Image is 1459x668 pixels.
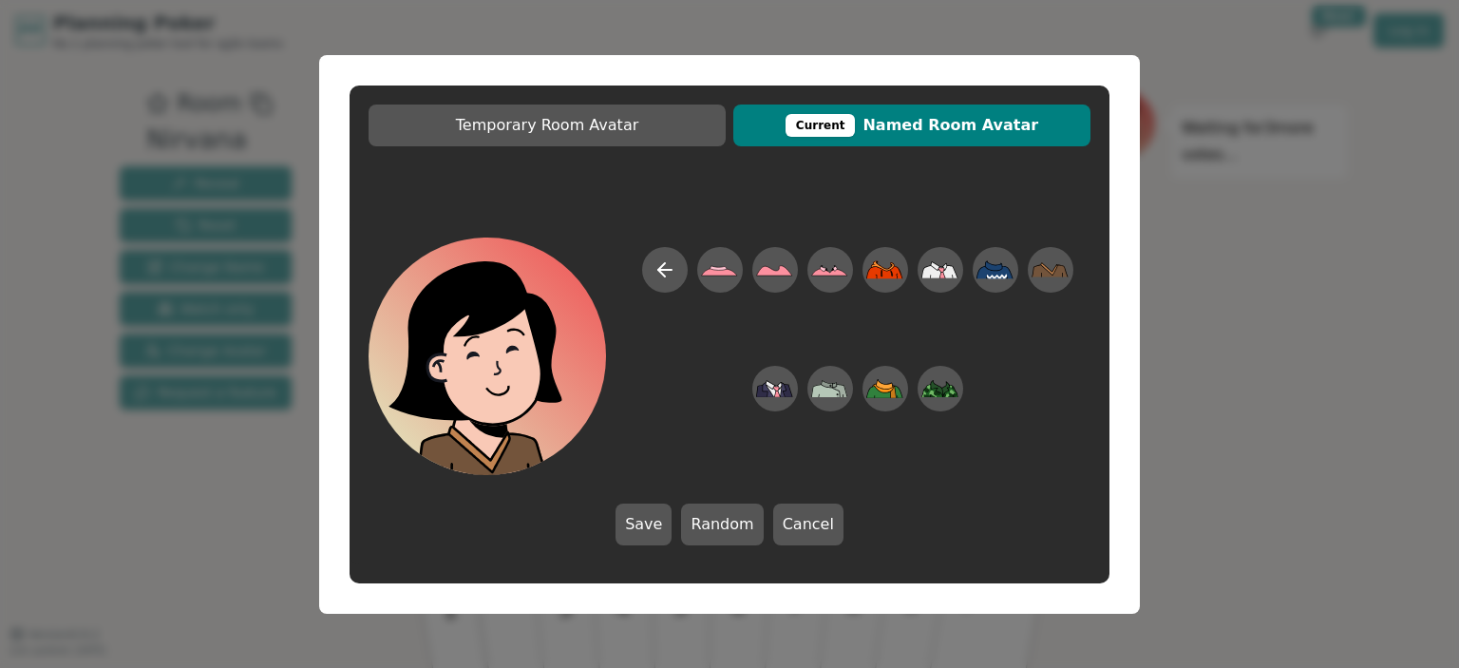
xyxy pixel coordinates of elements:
[681,504,763,545] button: Random
[743,114,1081,137] span: Named Room Avatar
[773,504,843,545] button: Cancel
[733,105,1090,146] button: CurrentNamed Room Avatar
[786,114,856,137] div: This avatar will be displayed in dedicated rooms
[369,105,726,146] button: Temporary Room Avatar
[616,504,672,545] button: Save
[378,114,716,137] span: Temporary Room Avatar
